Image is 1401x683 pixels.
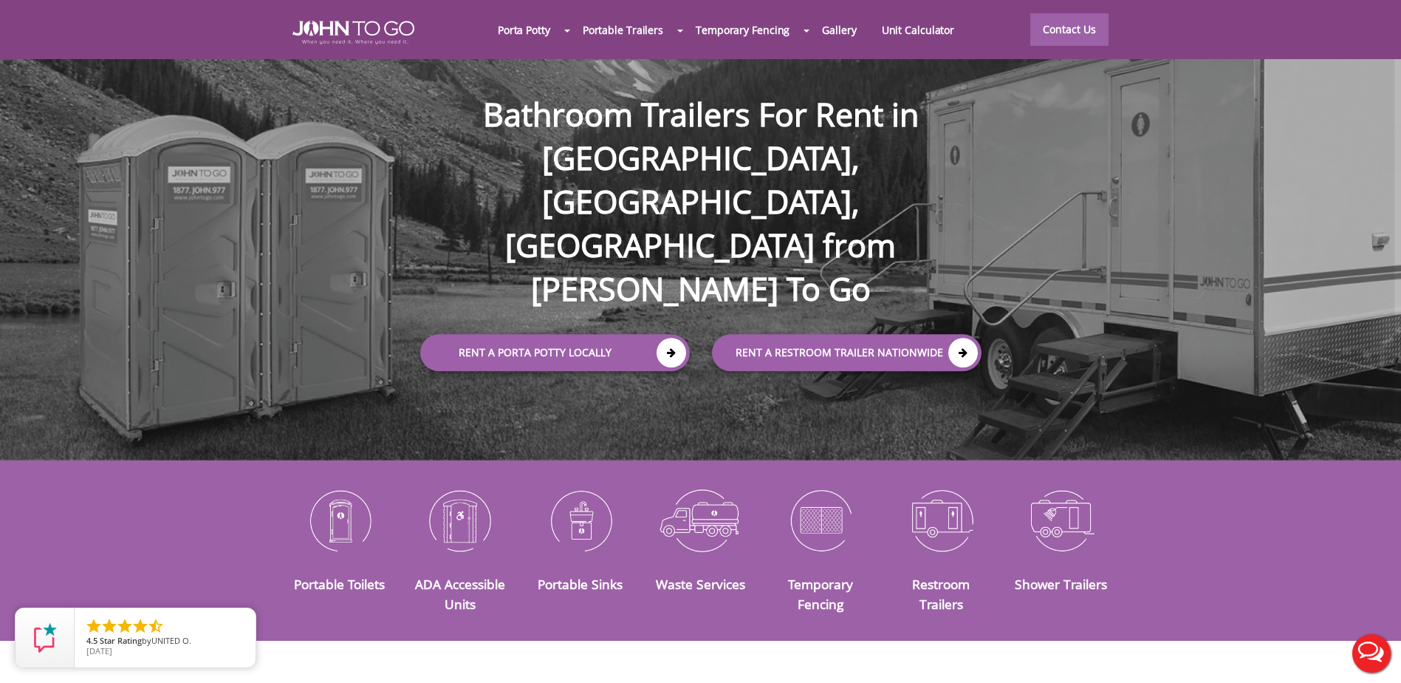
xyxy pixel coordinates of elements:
img: Temporary-Fencing-cion_N.png [772,482,870,559]
li:  [116,617,134,635]
img: Restroom-Trailers-icon_N.png [892,482,990,559]
span: 4.5 [86,635,97,646]
li:  [147,617,165,635]
span: by [86,636,244,647]
a: Temporary Fencing [788,575,853,612]
a: Rent a Porta Potty Locally [420,334,690,371]
li:  [100,617,118,635]
img: Shower-Trailers-icon_N.png [1013,482,1111,559]
a: Shower Trailers [1015,575,1107,593]
a: Restroom Trailers [912,575,970,612]
a: ADA Accessible Units [415,575,505,612]
a: Gallery [809,14,869,46]
a: Waste Services [656,575,745,593]
img: Portable-Toilets-icon_N.png [291,482,389,559]
span: [DATE] [86,645,112,656]
a: Unit Calculator [869,14,967,46]
span: Star Rating [100,635,142,646]
span: UNITED O. [151,635,191,646]
a: Contact Us [1030,13,1109,46]
h1: Bathroom Trailers For Rent in [GEOGRAPHIC_DATA], [GEOGRAPHIC_DATA], [GEOGRAPHIC_DATA] from [PERSO... [405,45,996,311]
li:  [85,617,103,635]
img: Portable-Sinks-icon_N.png [531,482,629,559]
a: Temporary Fencing [683,14,802,46]
img: ADA-Accessible-Units-icon_N.png [411,482,509,559]
button: Live Chat [1342,624,1401,683]
img: Waste-Services-icon_N.png [651,482,750,559]
a: Portable Trailers [570,14,676,46]
a: Porta Potty [485,14,563,46]
a: rent a RESTROOM TRAILER Nationwide [712,334,982,371]
li:  [131,617,149,635]
img: JOHN to go [292,21,414,44]
a: Portable Toilets [294,575,385,593]
img: Review Rating [30,623,60,653]
a: Portable Sinks [538,575,623,593]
